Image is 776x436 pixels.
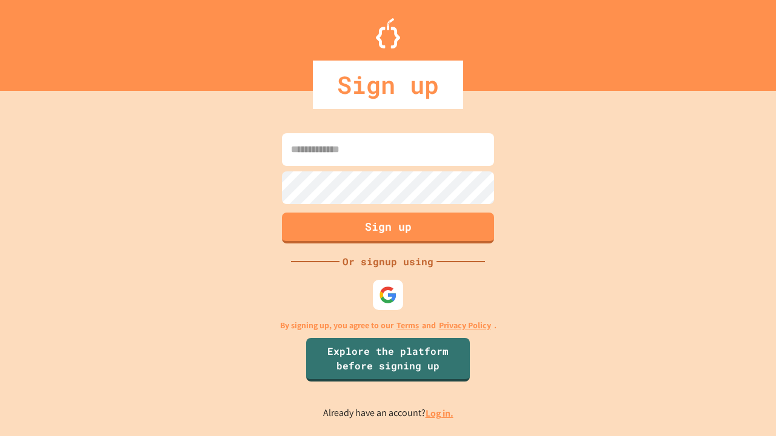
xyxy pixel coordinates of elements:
[339,254,436,269] div: Or signup using
[725,388,764,424] iframe: chat widget
[396,319,419,332] a: Terms
[376,18,400,48] img: Logo.svg
[379,286,397,304] img: google-icon.svg
[323,406,453,421] p: Already have an account?
[426,407,453,420] a: Log in.
[280,319,497,332] p: By signing up, you agree to our and .
[282,213,494,243] button: Sign up
[439,319,491,332] a: Privacy Policy
[313,61,463,109] div: Sign up
[306,338,470,381] a: Explore the platform before signing up
[675,335,764,386] iframe: chat widget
